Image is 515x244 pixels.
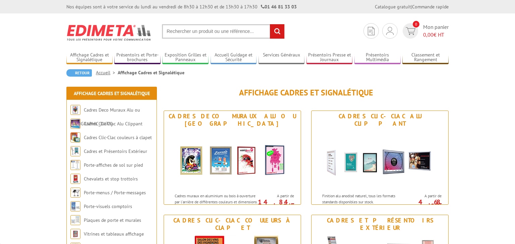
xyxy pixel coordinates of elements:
[406,27,415,35] img: devis rapide
[270,24,284,39] input: rechercher
[70,174,80,184] img: Chevalets et stop trottoirs
[401,23,449,39] a: devis rapide 0 Mon panier 0,00€ HT
[70,107,140,127] a: Cadres Deco Muraux Alu ou [GEOGRAPHIC_DATA]
[70,132,80,143] img: Cadres Clic-Clac couleurs à clapet
[84,162,143,168] a: Porte-affiches de sol sur pied
[70,215,80,225] img: Plaques de porte et murales
[66,69,92,77] a: Retour
[423,23,449,39] span: Mon panier
[211,52,257,63] a: Accueil Guidage et Sécurité
[311,111,449,205] a: Cadres Clic-Clac Alu Clippant Cadres Clic-Clac Alu Clippant Finition alu anodisé naturel, tous le...
[66,52,113,63] a: Affichage Cadres et Signalétique
[166,113,299,127] div: Cadres Deco Muraux Alu ou [GEOGRAPHIC_DATA]
[162,24,285,39] input: Rechercher un produit ou une référence...
[84,231,144,237] a: Vitrines et tableaux affichage
[84,203,132,209] a: Porte-visuels comptoirs
[354,52,401,63] a: Présentoirs Multimédia
[322,193,405,204] p: Finition alu anodisé naturel, tous les formats standards disponibles sur stock.
[256,200,294,208] p: 14.84 €
[84,148,147,154] a: Cadres et Présentoirs Extérieur
[175,193,258,216] p: Cadres muraux en aluminium ou bois à ouverture par l'arrière de différentes couleurs et dimension...
[412,4,449,10] a: Commande rapide
[84,134,152,140] a: Cadres Clic-Clac couleurs à clapet
[164,111,301,205] a: Cadres Deco Muraux Alu ou [GEOGRAPHIC_DATA] Cadres Deco Muraux Alu ou Bois Cadres muraux en alumi...
[375,3,449,10] div: |
[70,229,80,239] img: Vitrines et tableaux affichage
[375,4,411,10] a: Catalogue gratuit
[84,176,138,182] a: Chevalets et stop trottoirs
[407,193,442,199] span: A partir de
[70,160,80,170] img: Porte-affiches de sol sur pied
[70,146,80,156] img: Cadres et Présentoirs Extérieur
[404,200,442,208] p: 4.68 €
[96,70,118,76] a: Accueil
[84,217,141,223] a: Plaques de porte et murales
[313,217,447,232] div: Cadres et Présentoirs Extérieur
[66,3,297,10] div: Nos équipes sont à votre service du lundi au vendredi de 8h30 à 12h30 et de 13h30 à 17h30
[423,31,434,38] span: 0,00
[74,90,150,96] a: Affichage Cadres et Signalétique
[413,21,419,28] span: 0
[118,69,184,76] li: Affichage Cadres et Signalétique
[260,193,294,199] span: A partir de
[437,202,442,208] sup: HT
[70,105,80,115] img: Cadres Deco Muraux Alu ou Bois
[70,201,80,211] img: Porte-visuels comptoirs
[170,129,294,190] img: Cadres Deco Muraux Alu ou Bois
[306,52,353,63] a: Présentoirs Presse et Journaux
[259,52,305,63] a: Services Généraux
[66,20,152,45] img: Edimeta
[423,31,449,39] span: € HT
[164,88,449,97] h1: Affichage Cadres et Signalétique
[114,52,161,63] a: Présentoirs et Porte-brochures
[368,27,375,35] img: devis rapide
[162,52,209,63] a: Exposition Grilles et Panneaux
[84,121,142,127] a: Cadres Clic-Clac Alu Clippant
[166,217,299,232] div: Cadres Clic-Clac couleurs à clapet
[318,129,442,190] img: Cadres Clic-Clac Alu Clippant
[289,202,294,208] sup: HT
[402,52,449,63] a: Classement et Rangement
[84,190,146,196] a: Porte-menus / Porte-messages
[70,188,80,198] img: Porte-menus / Porte-messages
[261,4,297,10] strong: 01 46 81 33 03
[313,113,447,127] div: Cadres Clic-Clac Alu Clippant
[386,27,394,35] img: devis rapide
